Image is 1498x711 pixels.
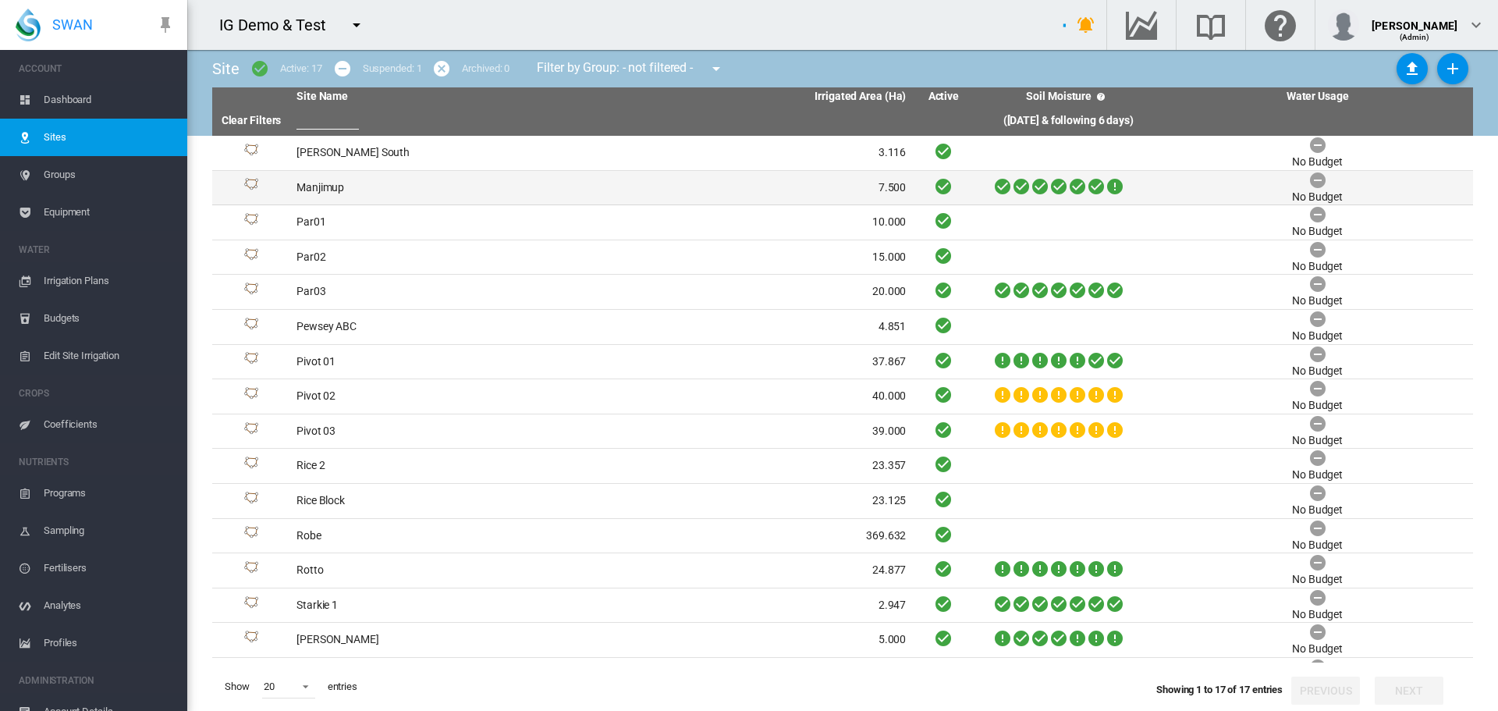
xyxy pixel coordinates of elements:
td: Pivot 02 [290,379,602,414]
md-icon: icon-chevron-down [1467,16,1486,34]
div: Active: 17 [280,62,322,76]
span: Site [212,59,240,78]
tr: Site Id: 889 Pivot 02 40.000 No Budget [212,379,1473,414]
img: 1.svg [242,526,261,545]
div: Filter by Group: - not filtered - [525,53,737,84]
th: Site Name [290,87,602,106]
td: 20.000 [602,275,913,309]
span: Sampling [44,512,175,549]
div: No Budget [1292,503,1343,518]
td: Starkie 1 [290,588,602,623]
button: icon-menu-down [341,9,372,41]
th: Water Usage [1162,87,1473,106]
td: Manjimup [290,171,602,205]
md-icon: Go to the Data Hub [1123,16,1160,34]
img: SWAN-Landscape-Logo-Colour-drop.png [16,9,41,41]
div: Site Id: 10155 [218,526,284,545]
img: 1.svg [242,561,261,580]
td: 39.000 [602,414,913,449]
td: Par02 [290,240,602,275]
td: 2.947 [602,588,913,623]
div: No Budget [1292,259,1343,275]
img: 1.svg [242,213,261,232]
md-icon: icon-menu-down [347,16,366,34]
div: No Budget [1292,538,1343,553]
div: Site Id: 9593 [218,178,284,197]
td: 10.000 [602,205,913,240]
img: 1.svg [242,631,261,649]
md-icon: Search the knowledge base [1192,16,1230,34]
td: Rice 2 [290,449,602,483]
span: (Admin) [1400,33,1430,41]
div: Site Id: 10574 [218,492,284,510]
div: No Budget [1292,329,1343,344]
md-icon: icon-upload [1403,59,1422,78]
img: 1.svg [242,457,261,475]
div: Site Id: 889 [218,387,284,406]
span: Sites [44,119,175,156]
div: [PERSON_NAME] [1372,12,1457,27]
th: Active [912,87,974,106]
td: 40.000 [602,379,913,414]
div: No Budget [1292,467,1343,483]
img: 1.svg [242,492,261,510]
md-icon: icon-menu-down [707,59,726,78]
span: NUTRIENTS [19,450,175,475]
tr: Site Id: 7525 Utopia 11.914 No Budget [212,658,1473,693]
td: Rice Block [290,484,602,518]
span: ACCOUNT [19,56,175,81]
a: Clear Filters [222,114,282,126]
span: SWAN [52,15,93,34]
div: No Budget [1292,190,1343,205]
tr: Site Id: 4407 Par03 20.000 No Budget [212,275,1473,310]
td: 3.116 [602,136,913,170]
span: Budgets [44,300,175,337]
span: Edit Site Irrigation [44,337,175,375]
img: 1.svg [242,352,261,371]
td: 23.357 [602,449,913,483]
div: Site Id: 21287 [218,144,284,162]
span: Coefficients [44,406,175,443]
div: No Budget [1292,364,1343,379]
tr: Site Id: 21287 [PERSON_NAME] South 3.116 No Budget [212,136,1473,171]
div: No Budget [1292,155,1343,170]
span: Dashboard [44,81,175,119]
tr: Site Id: 6323 Starkie 1 2.947 No Budget [212,588,1473,624]
tr: Site Id: 3040 Rotto 24.877 No Budget [212,553,1473,588]
div: Site Id: 3255 [218,631,284,649]
img: 1.svg [242,596,261,615]
img: 1.svg [242,144,261,162]
th: ([DATE] & following 6 days) [974,106,1162,136]
td: 369.632 [602,519,913,553]
td: 24.877 [602,553,913,588]
md-icon: Click here for help [1262,16,1299,34]
td: 7.500 [602,171,913,205]
div: No Budget [1292,642,1343,657]
div: Site Id: 10580 [218,457,284,475]
td: [PERSON_NAME] South [290,136,602,170]
tr: Site Id: 4402 Par01 10.000 No Budget [212,205,1473,240]
div: Archived: 0 [462,62,509,76]
span: Irrigation Plans [44,262,175,300]
img: 1.svg [242,422,261,441]
tr: Site Id: 10574 Rice Block 23.125 No Budget [212,484,1473,519]
div: Site Id: 907 [218,422,284,441]
td: Pivot 01 [290,345,602,379]
div: Site Id: 3040 [218,561,284,580]
div: Suspended: 1 [363,62,422,76]
span: Profiles [44,624,175,662]
span: WATER [19,237,175,262]
span: entries [321,674,364,700]
img: 1.svg [242,248,261,267]
div: Site Id: 4405 [218,248,284,267]
td: 5.000 [602,623,913,657]
md-icon: icon-cancel [432,59,451,78]
img: profile.jpg [1328,9,1359,41]
span: Fertilisers [44,549,175,587]
span: Analytes [44,587,175,624]
md-icon: icon-minus-circle [333,59,352,78]
button: icon-menu-down [701,53,732,84]
span: Programs [44,475,175,512]
span: ADMINISTRATION [19,668,175,693]
button: icon-bell-ring [1070,9,1102,41]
